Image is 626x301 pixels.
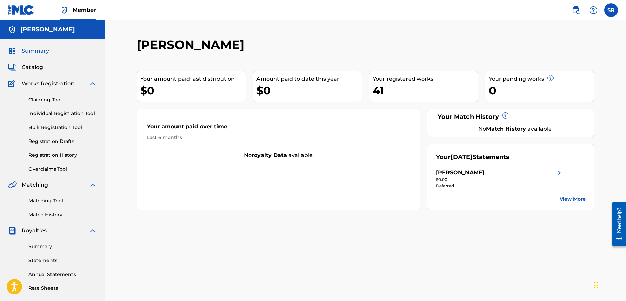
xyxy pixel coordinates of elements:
[436,153,509,162] div: Your Statements
[22,47,49,55] span: Summary
[444,125,586,133] div: No available
[8,47,16,55] img: Summary
[28,271,97,278] a: Annual Statements
[451,153,473,161] span: [DATE]
[8,227,16,235] img: Royalties
[8,181,17,189] img: Matching
[20,26,75,34] h5: Sean Rose
[489,83,594,98] div: 0
[373,75,478,83] div: Your registered works
[72,6,96,14] span: Member
[28,138,97,145] a: Registration Drafts
[89,227,97,235] img: expand
[60,6,68,14] img: Top Rightsholder
[28,197,97,205] a: Matching Tool
[436,169,484,177] div: [PERSON_NAME]
[436,169,563,189] a: [PERSON_NAME]right chevron icon$0.00Deferred
[589,6,598,14] img: help
[147,134,410,141] div: Last 6 months
[28,243,97,250] a: Summary
[28,257,97,264] a: Statements
[137,151,420,159] div: No available
[373,83,478,98] div: 41
[22,80,75,88] span: Works Registration
[489,75,594,83] div: Your pending works
[140,83,246,98] div: $0
[587,3,600,17] div: Help
[436,112,586,122] div: Your Match History
[436,183,563,189] div: Deferred
[560,196,586,203] a: View More
[8,5,34,15] img: MLC Logo
[572,6,580,14] img: search
[256,83,362,98] div: $0
[89,181,97,189] img: expand
[28,211,97,218] a: Match History
[569,3,583,17] a: Public Search
[28,96,97,103] a: Claiming Tool
[28,166,97,173] a: Overclaims Tool
[28,110,97,117] a: Individual Registration Tool
[8,63,16,71] img: Catalog
[140,75,246,83] div: Your amount paid last distribution
[252,152,287,158] strong: royalty data
[28,152,97,159] a: Registration History
[8,80,17,88] img: Works Registration
[28,285,97,292] a: Rate Sheets
[503,113,508,118] span: ?
[8,47,49,55] a: SummarySummary
[555,169,563,177] img: right chevron icon
[89,80,97,88] img: expand
[8,26,16,34] img: Accounts
[8,63,43,71] a: CatalogCatalog
[436,177,563,183] div: $0.00
[604,3,618,17] div: User Menu
[147,123,410,134] div: Your amount paid over time
[607,197,626,252] iframe: Resource Center
[594,275,598,296] div: Drag
[486,126,526,132] strong: Match History
[22,227,47,235] span: Royalties
[592,268,626,301] iframe: Chat Widget
[22,181,48,189] span: Matching
[256,75,362,83] div: Amount paid to date this year
[28,124,97,131] a: Bulk Registration Tool
[137,37,248,52] h2: [PERSON_NAME]
[22,63,43,71] span: Catalog
[548,75,553,81] span: ?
